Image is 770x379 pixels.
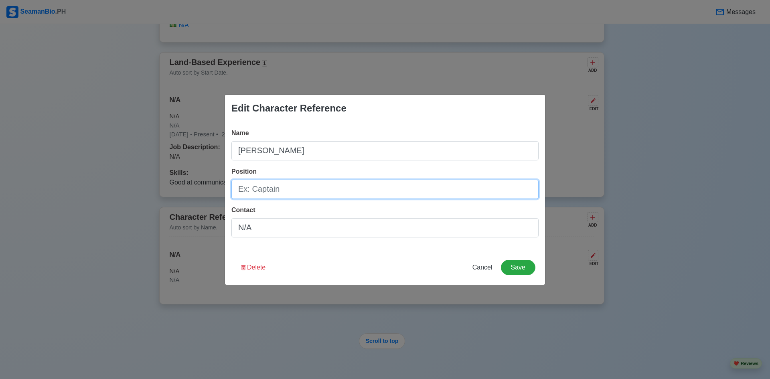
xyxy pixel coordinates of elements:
input: Ex: Captain [231,180,539,199]
span: Contact [231,207,255,213]
div: Edit Character Reference [231,101,346,116]
span: Name [231,130,249,136]
input: Type name here... [231,141,539,160]
span: Position [231,168,257,175]
input: Email or Phone [231,218,539,237]
button: Delete [235,260,271,275]
button: Cancel [467,260,498,275]
span: Cancel [472,264,492,271]
button: Save [501,260,535,275]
